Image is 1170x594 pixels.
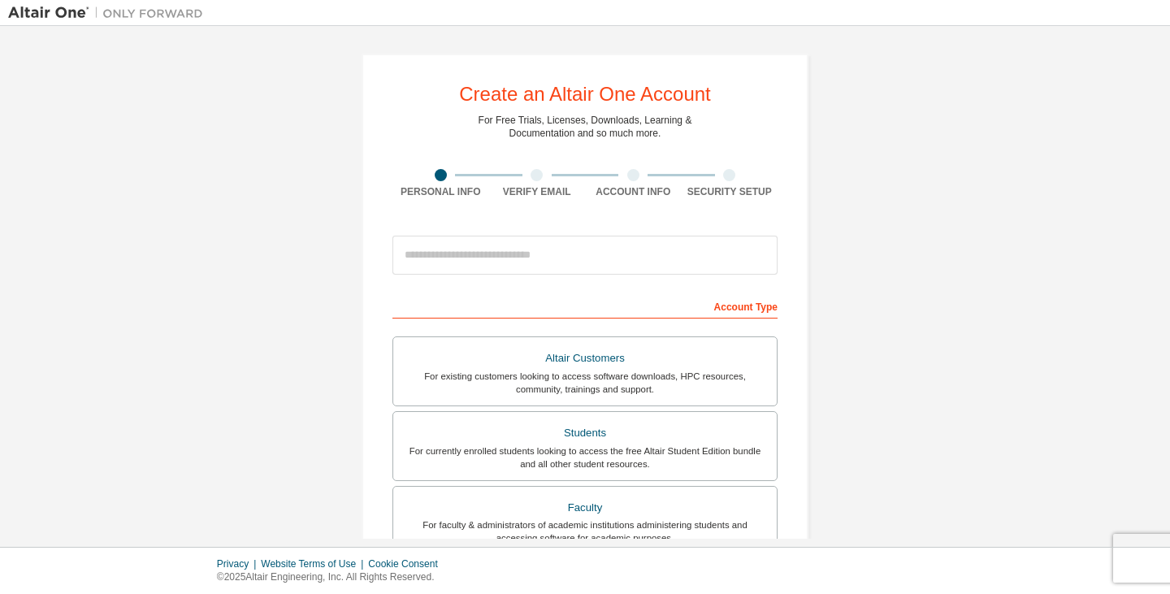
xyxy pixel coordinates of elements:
[682,185,778,198] div: Security Setup
[459,85,711,104] div: Create an Altair One Account
[479,114,692,140] div: For Free Trials, Licenses, Downloads, Learning & Documentation and so much more.
[403,518,767,544] div: For faculty & administrators of academic institutions administering students and accessing softwa...
[403,370,767,396] div: For existing customers looking to access software downloads, HPC resources, community, trainings ...
[489,185,586,198] div: Verify Email
[368,557,447,570] div: Cookie Consent
[403,444,767,470] div: For currently enrolled students looking to access the free Altair Student Edition bundle and all ...
[585,185,682,198] div: Account Info
[8,5,211,21] img: Altair One
[403,422,767,444] div: Students
[403,347,767,370] div: Altair Customers
[217,557,261,570] div: Privacy
[217,570,448,584] p: © 2025 Altair Engineering, Inc. All Rights Reserved.
[392,185,489,198] div: Personal Info
[392,293,778,319] div: Account Type
[403,496,767,519] div: Faculty
[261,557,368,570] div: Website Terms of Use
